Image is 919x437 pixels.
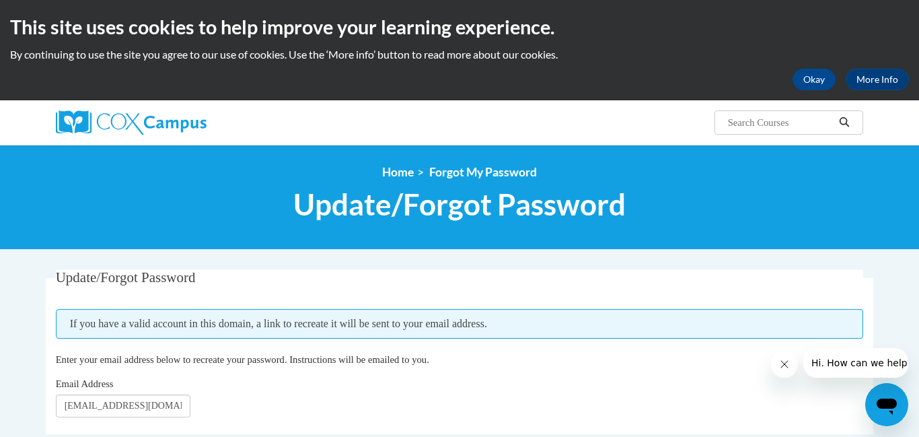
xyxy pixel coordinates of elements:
[56,395,190,417] input: Email
[56,110,207,135] img: Cox Campus
[834,114,854,131] button: Search
[846,69,909,90] a: More Info
[382,165,414,179] a: Home
[293,187,626,222] span: Update/Forgot Password
[56,378,114,389] span: Email Address
[771,351,798,378] iframe: Close message
[56,354,429,365] span: Enter your email address below to recreate your password. Instructions will be emailed to you.
[56,110,311,135] a: Cox Campus
[865,383,908,426] iframe: Button to launch messaging window
[10,13,909,40] h2: This site uses cookies to help improve your learning experience.
[8,9,109,20] span: Hi. How can we help?
[803,348,908,378] iframe: Message from company
[10,47,909,62] p: By continuing to use the site you agree to our use of cookies. Use the ‘More info’ button to read...
[56,269,196,285] span: Update/Forgot Password
[56,309,864,339] span: If you have a valid account in this domain, a link to recreate it will be sent to your email addr...
[793,69,836,90] button: Okay
[727,114,834,131] input: Search Courses
[429,165,537,179] span: Forgot My Password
